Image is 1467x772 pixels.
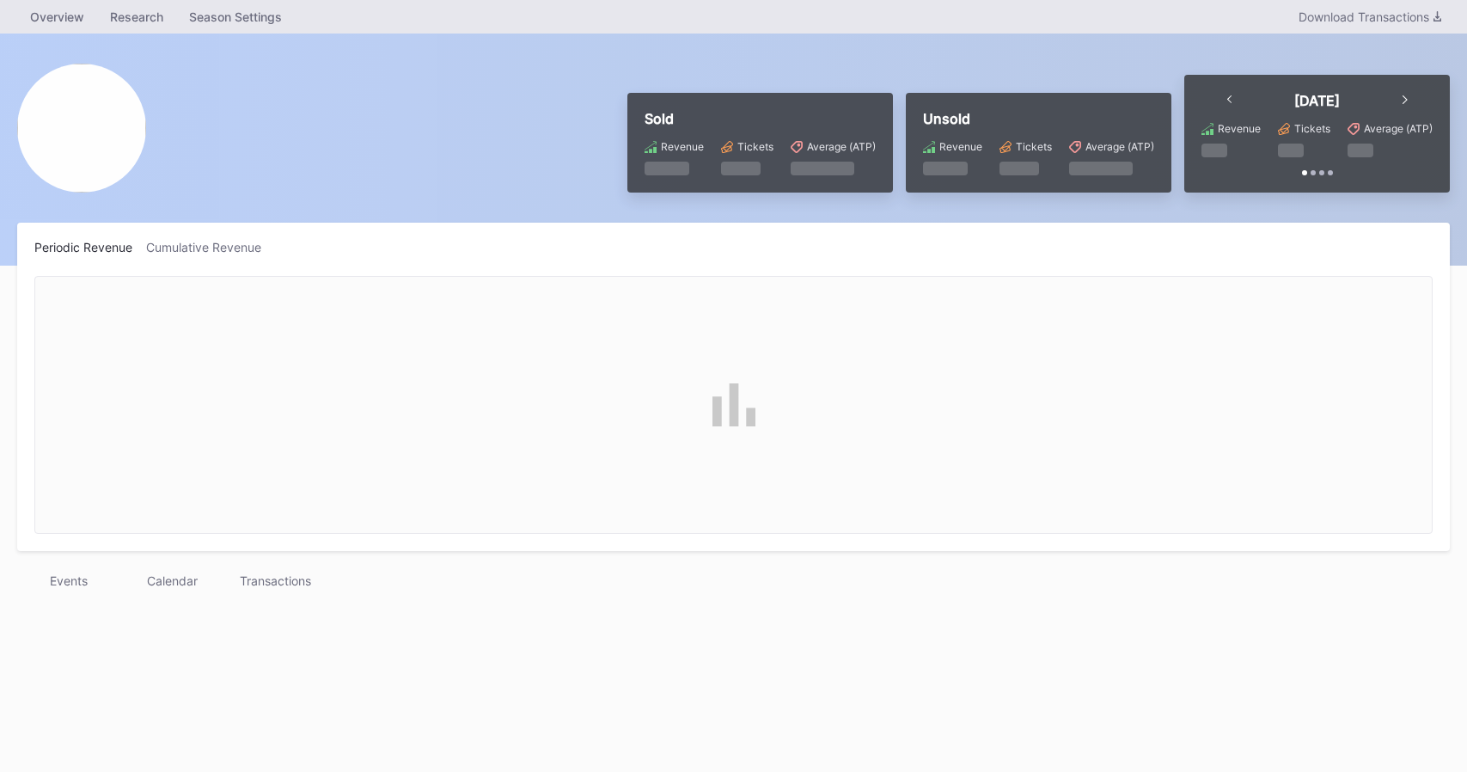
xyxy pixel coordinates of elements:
div: Tickets [1294,122,1330,135]
div: Periodic Revenue [34,240,146,254]
a: Research [97,4,176,29]
div: Events [17,568,120,593]
div: Average (ATP) [1364,122,1433,135]
div: Average (ATP) [807,140,876,153]
div: Calendar [120,568,223,593]
div: Revenue [1218,122,1261,135]
div: Unsold [923,110,1154,127]
div: Sold [645,110,876,127]
div: Download Transactions [1299,9,1441,24]
div: Revenue [661,140,704,153]
div: Tickets [1016,140,1052,153]
div: Average (ATP) [1085,140,1154,153]
button: Download Transactions [1290,5,1450,28]
div: Revenue [939,140,982,153]
div: [DATE] [1294,92,1340,109]
div: Transactions [223,568,327,593]
div: Tickets [737,140,773,153]
div: Cumulative Revenue [146,240,275,254]
a: Overview [17,4,97,29]
a: Season Settings [176,4,295,29]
